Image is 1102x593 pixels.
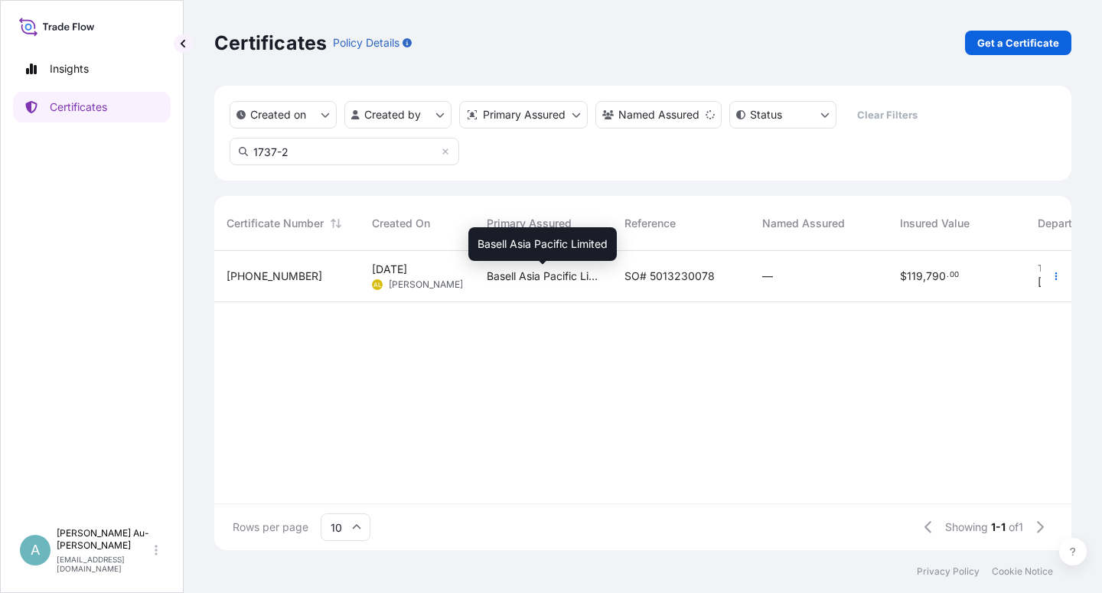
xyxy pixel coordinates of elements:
[624,216,676,231] span: Reference
[57,555,152,573] p: [EMAIL_ADDRESS][DOMAIN_NAME]
[487,269,600,284] span: Basell Asia Pacific Limited
[762,269,773,284] span: —
[926,271,946,282] span: 790
[372,262,407,277] span: [DATE]
[945,520,988,535] span: Showing
[389,279,463,291] span: [PERSON_NAME]
[233,520,308,535] span: Rows per page
[478,236,608,252] span: Basell Asia Pacific Limited
[762,216,845,231] span: Named Assured
[344,101,452,129] button: createdBy Filter options
[750,107,782,122] p: Status
[372,216,430,231] span: Created On
[250,107,306,122] p: Created on
[50,61,89,77] p: Insights
[50,99,107,115] p: Certificates
[977,35,1059,51] p: Get a Certificate
[857,107,918,122] p: Clear Filters
[923,271,926,282] span: ,
[1038,275,1073,290] span: [DATE]
[483,107,566,122] p: Primary Assured
[13,54,171,84] a: Insights
[57,527,152,552] p: [PERSON_NAME] Au-[PERSON_NAME]
[917,565,980,578] a: Privacy Policy
[230,101,337,129] button: createdOn Filter options
[214,31,327,55] p: Certificates
[900,271,907,282] span: $
[729,101,836,129] button: certificateStatus Filter options
[227,269,322,284] span: [PHONE_NUMBER]
[230,138,459,165] input: Search Certificate or Reference...
[31,542,40,558] span: A
[459,101,588,129] button: distributor Filter options
[624,269,715,284] span: SO# 5013230078
[227,216,324,231] span: Certificate Number
[991,520,1006,535] span: 1-1
[373,277,382,292] span: AL
[992,565,1053,578] a: Cookie Notice
[1009,520,1023,535] span: of 1
[595,101,722,129] button: cargoOwner Filter options
[844,103,930,127] button: Clear Filters
[364,107,421,122] p: Created by
[950,272,959,278] span: 00
[618,107,699,122] p: Named Assured
[487,216,572,231] span: Primary Assured
[907,271,923,282] span: 119
[13,92,171,122] a: Certificates
[333,35,399,51] p: Policy Details
[947,272,949,278] span: .
[965,31,1071,55] a: Get a Certificate
[900,216,970,231] span: Insured Value
[1038,216,1088,231] span: Departure
[327,214,345,233] button: Sort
